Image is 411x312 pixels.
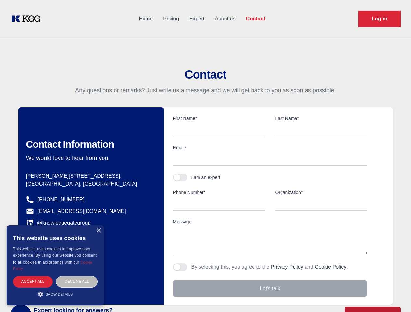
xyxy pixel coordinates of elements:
label: Message [173,218,367,225]
a: Privacy Policy [271,264,303,270]
a: Contact [240,10,270,27]
h2: Contact [8,68,403,81]
p: We would love to hear from you. [26,154,154,162]
div: This website uses cookies [13,230,98,246]
a: [PHONE_NUMBER] [38,196,85,203]
label: Organization* [275,189,367,196]
div: Accept all [13,276,53,287]
p: By selecting this, you agree to the and . [191,263,348,271]
a: Home [133,10,158,27]
a: Cookie Policy [315,264,346,270]
div: Decline all [56,276,98,287]
p: [PERSON_NAME][STREET_ADDRESS], [26,172,154,180]
a: KOL Knowledge Platform: Talk to Key External Experts (KEE) [10,14,46,24]
p: Any questions or remarks? Just write us a message and we will get back to you as soon as possible! [8,86,403,94]
a: Expert [184,10,210,27]
div: Show details [13,291,98,297]
p: [GEOGRAPHIC_DATA], [GEOGRAPHIC_DATA] [26,180,154,188]
label: Last Name* [275,115,367,122]
label: Phone Number* [173,189,265,196]
iframe: Chat Widget [378,281,411,312]
span: This website uses cookies to improve user experience. By using our website you consent to all coo... [13,247,97,265]
h2: Contact Information [26,138,154,150]
label: First Name* [173,115,265,122]
div: I am an expert [191,174,221,181]
a: Pricing [158,10,184,27]
a: @knowledgegategroup [26,219,91,227]
label: Email* [173,144,367,151]
a: About us [210,10,240,27]
a: [EMAIL_ADDRESS][DOMAIN_NAME] [38,207,126,215]
button: Let's talk [173,280,367,297]
a: Request Demo [358,11,401,27]
a: Cookie Policy [13,260,92,271]
span: Show details [46,292,73,296]
div: Close [96,228,101,233]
